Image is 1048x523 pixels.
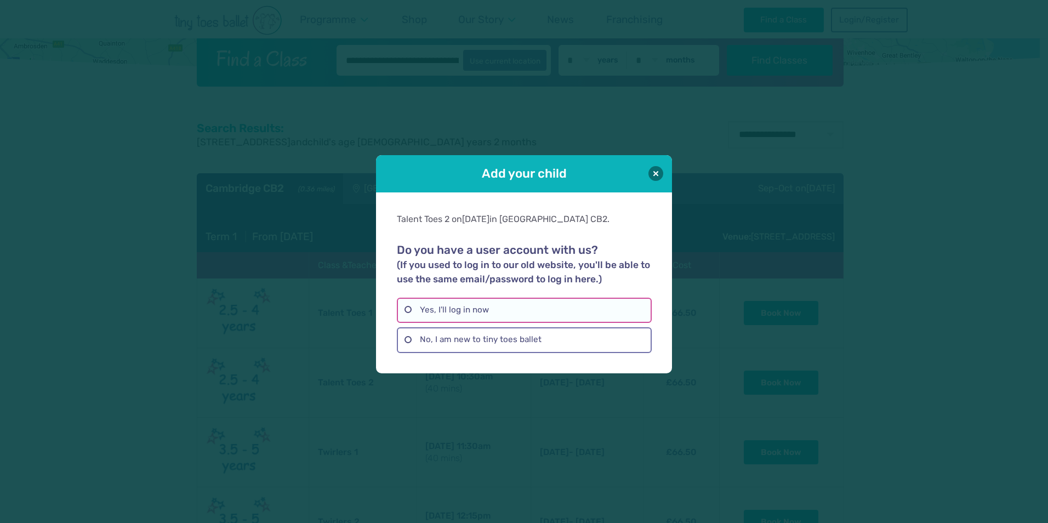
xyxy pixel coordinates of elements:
span: [DATE] [462,214,489,224]
small: (If you used to log in to our old website, you'll be able to use the same email/password to log i... [397,259,650,285]
label: No, I am new to tiny toes ballet [397,327,651,353]
label: Yes, I'll log in now [397,298,651,323]
div: Talent Toes 2 on in [GEOGRAPHIC_DATA] CB2. [397,213,651,225]
h2: Do you have a user account with us? [397,243,651,286]
h1: Add your child [407,165,641,182]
